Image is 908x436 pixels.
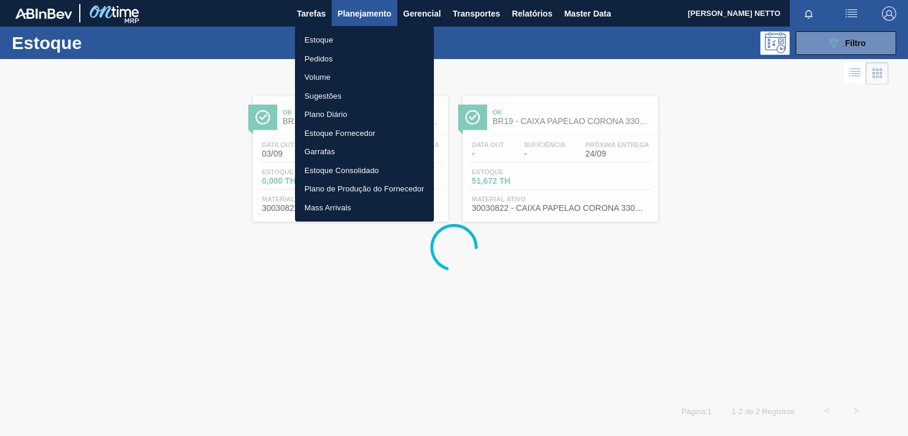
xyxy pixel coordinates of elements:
a: Sugestões [295,87,434,106]
a: Pedidos [295,50,434,69]
a: Plano Diário [295,105,434,124]
a: Plano de Produção do Fornecedor [295,180,434,199]
a: Estoque [295,31,434,50]
a: Estoque Fornecedor [295,124,434,143]
a: Volume [295,68,434,87]
a: Estoque Consolidado [295,161,434,180]
a: Garrafas [295,142,434,161]
a: Mass Arrivals [295,199,434,217]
